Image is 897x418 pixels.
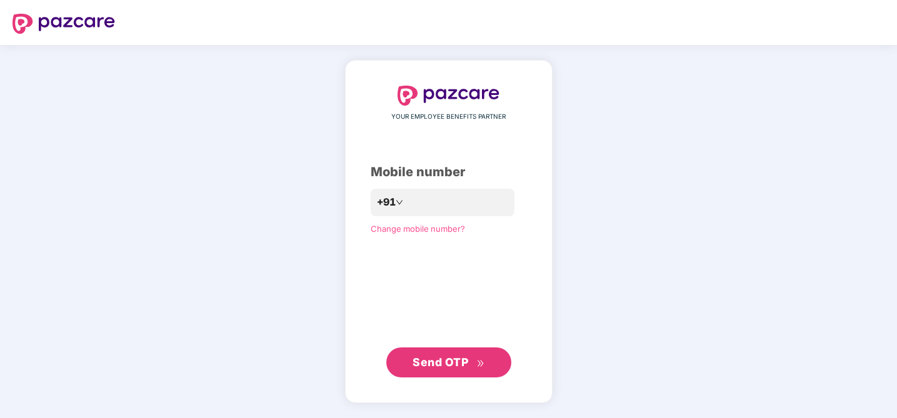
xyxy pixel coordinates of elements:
[398,86,500,106] img: logo
[413,356,468,369] span: Send OTP
[476,359,484,367] span: double-right
[371,162,527,182] div: Mobile number
[377,194,396,210] span: +91
[371,224,465,234] a: Change mobile number?
[386,347,511,377] button: Send OTPdouble-right
[13,14,115,34] img: logo
[391,112,506,122] span: YOUR EMPLOYEE BENEFITS PARTNER
[396,199,403,206] span: down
